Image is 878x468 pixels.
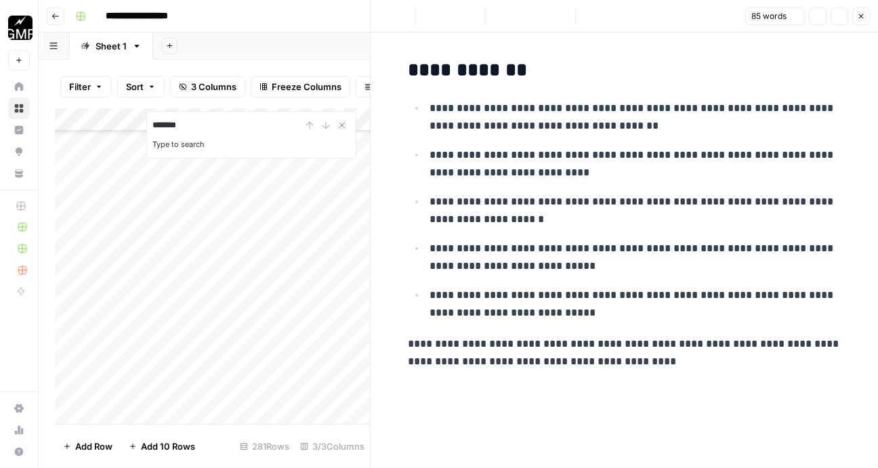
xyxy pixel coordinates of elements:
button: Help + Support [8,441,30,463]
button: Add 10 Rows [121,435,203,457]
div: 3/3 Columns [295,435,370,457]
label: Type to search [152,140,205,149]
a: Insights [8,119,30,141]
span: Sort [126,80,144,93]
a: Home [8,76,30,98]
a: Sheet 1 [69,33,153,60]
button: 85 words [745,7,805,25]
span: Freeze Columns [272,80,341,93]
span: 3 Columns [191,80,236,93]
span: Add Row [75,440,112,453]
a: Settings [8,398,30,419]
button: 3 Columns [170,76,245,98]
span: 85 words [751,10,787,22]
a: Your Data [8,163,30,184]
a: Opportunities [8,141,30,163]
button: Workspace: Growth Marketing Pro [8,11,30,45]
span: Add 10 Rows [141,440,195,453]
button: Filter [60,76,112,98]
span: Filter [69,80,91,93]
button: Close Search [334,117,350,133]
a: Usage [8,419,30,441]
button: Freeze Columns [251,76,350,98]
div: Sheet 1 [96,39,127,53]
button: Sort [117,76,165,98]
div: 281 Rows [234,435,295,457]
button: Add Row [55,435,121,457]
a: Browse [8,98,30,119]
img: Growth Marketing Pro Logo [8,16,33,40]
